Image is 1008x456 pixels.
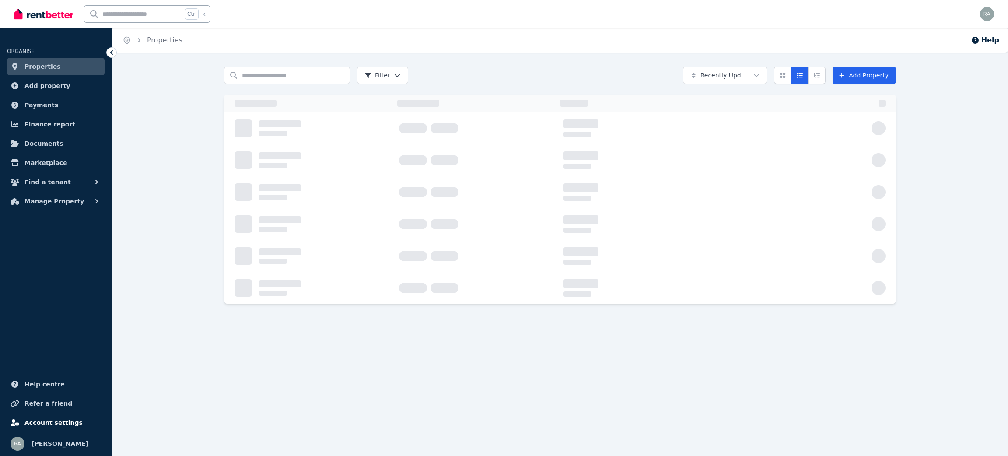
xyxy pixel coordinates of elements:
[7,414,105,431] a: Account settings
[7,48,35,54] span: ORGANISE
[774,67,791,84] button: Card view
[24,417,83,428] span: Account settings
[7,96,105,114] a: Payments
[24,398,72,409] span: Refer a friend
[7,77,105,95] a: Add property
[808,67,826,84] button: Expanded list view
[971,35,999,46] button: Help
[7,395,105,412] a: Refer a friend
[683,67,767,84] button: Recently Updated
[7,154,105,172] a: Marketplace
[112,28,193,53] nav: Breadcrumb
[833,67,896,84] a: Add Property
[24,119,75,130] span: Finance report
[24,196,84,207] span: Manage Property
[980,7,994,21] img: Rochelle Alvarez
[24,100,58,110] span: Payments
[700,71,750,80] span: Recently Updated
[14,7,73,21] img: RentBetter
[357,67,408,84] button: Filter
[147,36,182,44] a: Properties
[774,67,826,84] div: View options
[24,158,67,168] span: Marketplace
[791,67,808,84] button: Compact list view
[24,177,71,187] span: Find a tenant
[7,375,105,393] a: Help centre
[7,173,105,191] button: Find a tenant
[7,116,105,133] a: Finance report
[31,438,88,449] span: [PERSON_NAME]
[24,81,70,91] span: Add property
[185,8,199,20] span: Ctrl
[24,61,61,72] span: Properties
[202,11,205,18] span: k
[7,135,105,152] a: Documents
[24,138,63,149] span: Documents
[364,71,390,80] span: Filter
[7,58,105,75] a: Properties
[7,193,105,210] button: Manage Property
[24,379,65,389] span: Help centre
[10,437,24,451] img: Rochelle Alvarez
